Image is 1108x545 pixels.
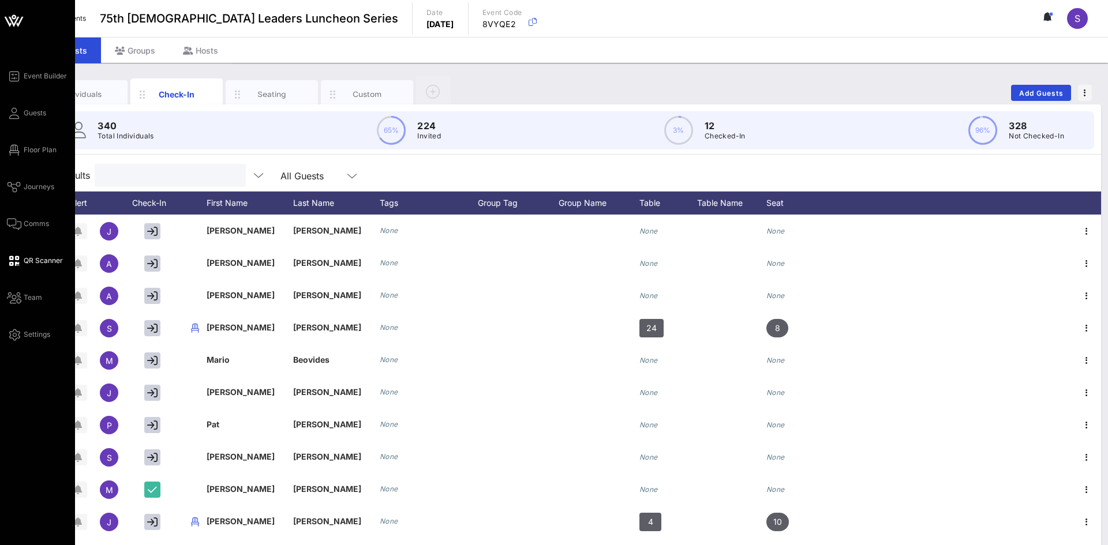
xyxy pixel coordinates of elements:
i: None [380,452,398,461]
span: Comms [24,219,49,229]
a: Settings [7,328,50,341]
i: None [639,291,658,300]
p: Not Checked-In [1009,130,1064,142]
div: Seating [246,89,298,100]
p: 340 [98,119,154,133]
span: [PERSON_NAME] [293,387,361,397]
i: None [639,227,658,235]
i: None [639,356,658,364]
i: None [380,517,398,525]
span: A [106,259,112,269]
p: Total Individuals [98,130,154,142]
span: A [106,291,112,301]
i: None [380,323,398,332]
i: None [766,485,785,494]
span: Journeys [24,182,54,192]
i: None [766,227,785,235]
span: [PERSON_NAME] [207,258,275,268]
i: None [380,291,398,299]
span: J [107,517,111,527]
p: 12 [705,119,746,133]
span: 10 [773,513,782,531]
a: Guests [7,106,46,120]
div: All Guests [274,164,366,187]
i: None [380,355,398,364]
a: Floor Plan [7,143,57,157]
div: S [1067,8,1088,29]
div: Table Name [697,191,766,215]
span: [PERSON_NAME] [207,452,275,461]
span: P [107,420,112,430]
a: QR Scanner [7,254,63,268]
a: Event Builder [7,69,67,83]
i: None [766,259,785,268]
span: [PERSON_NAME] [207,225,275,235]
i: None [639,420,658,429]
span: [PERSON_NAME] [207,387,275,397]
i: None [639,453,658,461]
i: None [380,226,398,235]
div: Groups [101,37,169,63]
span: M [106,485,113,495]
div: Custom [342,89,393,100]
span: S [107,324,112,333]
span: Team [24,292,42,303]
span: [PERSON_NAME] [293,225,361,235]
span: [PERSON_NAME] [207,322,275,332]
span: 75th [DEMOGRAPHIC_DATA] Leaders Luncheon Series [100,10,398,27]
span: Add Guests [1019,89,1064,97]
a: Team [7,291,42,305]
span: [PERSON_NAME] [207,290,275,300]
span: Beovides [293,355,330,364]
div: Check-In [126,191,184,215]
p: 224 [417,119,441,133]
span: J [107,388,111,398]
span: [PERSON_NAME] [293,516,361,526]
span: Event Builder [24,71,67,81]
i: None [380,258,398,267]
div: Seat [766,191,824,215]
span: 4 [648,513,653,531]
i: None [380,388,398,396]
i: None [766,453,785,461]
p: 8VYQE2 [482,18,522,30]
p: Checked-In [705,130,746,142]
span: M [106,356,113,366]
span: [PERSON_NAME] [293,484,361,494]
div: Group Name [559,191,639,215]
span: Guests [24,108,46,118]
i: None [766,291,785,300]
span: [PERSON_NAME] [207,484,275,494]
span: [PERSON_NAME] [293,452,361,461]
span: QR Scanner [24,255,63,266]
span: Pat [207,419,219,429]
i: None [766,388,785,397]
span: Mario [207,355,230,364]
span: J [107,227,111,236]
p: Date [426,7,454,18]
button: Add Guests [1011,85,1071,101]
span: [PERSON_NAME] [293,419,361,429]
div: Hosts [169,37,232,63]
div: Individuals [56,89,107,100]
i: None [766,420,785,429]
div: All Guests [280,171,324,181]
div: Check-In [151,88,203,100]
span: [PERSON_NAME] [207,516,275,526]
i: None [639,388,658,397]
div: Group Tag [478,191,559,215]
span: [PERSON_NAME] [293,322,361,332]
i: None [380,484,398,493]
p: [DATE] [426,18,454,30]
i: None [380,420,398,429]
span: S [107,453,112,463]
span: Floor Plan [24,145,57,155]
div: Last Name [293,191,380,215]
p: Event Code [482,7,522,18]
span: S [1075,13,1080,24]
span: [PERSON_NAME] [293,258,361,268]
p: Invited [417,130,441,142]
span: Settings [24,329,50,340]
span: 24 [646,319,657,337]
span: [PERSON_NAME] [293,290,361,300]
